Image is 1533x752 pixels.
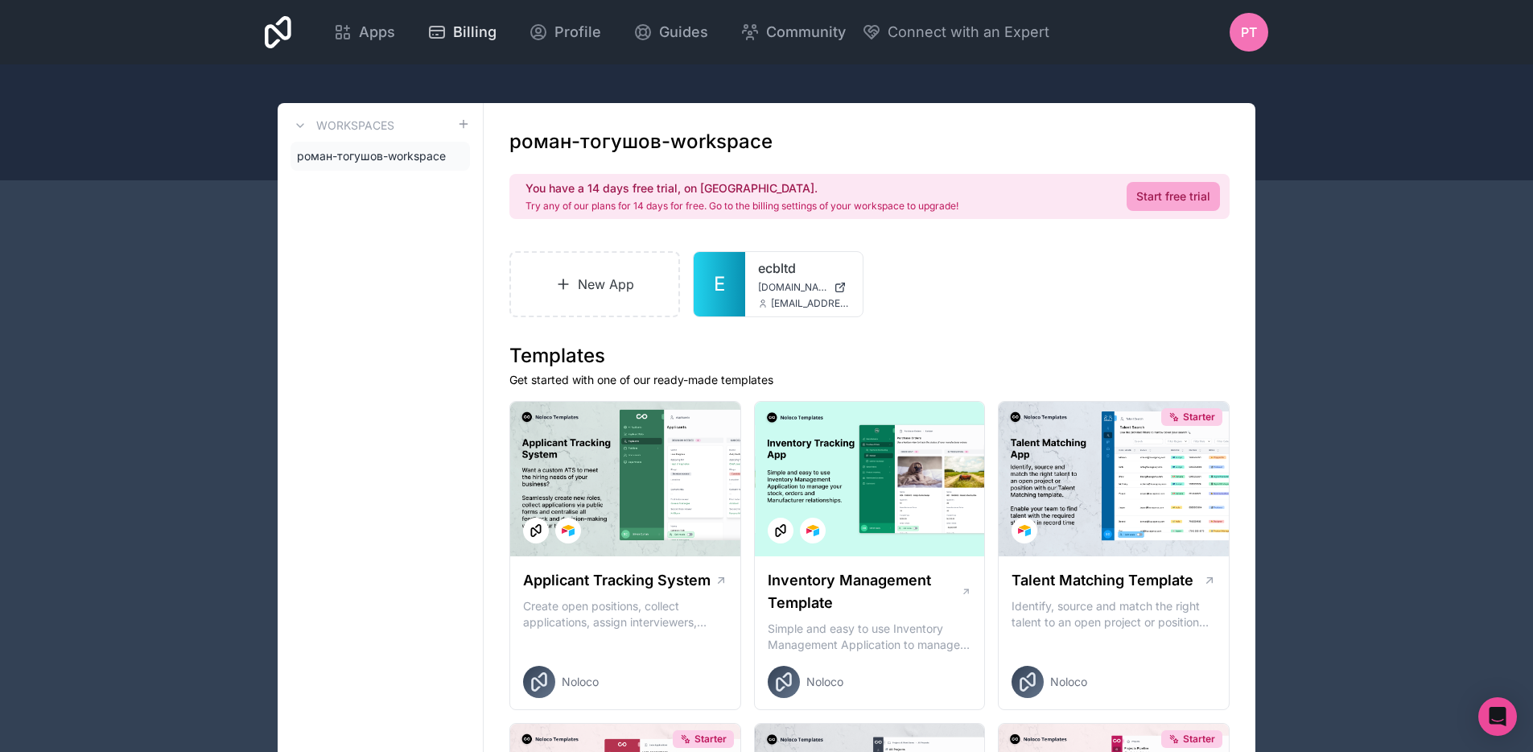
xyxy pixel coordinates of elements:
[554,21,601,43] span: Profile
[758,281,850,294] a: [DOMAIN_NAME]
[768,569,961,614] h1: Inventory Management Template
[523,598,727,630] p: Create open positions, collect applications, assign interviewers, centralise candidate feedback a...
[414,14,509,50] a: Billing
[771,297,850,310] span: [EMAIL_ADDRESS][DOMAIN_NAME]
[516,14,614,50] a: Profile
[806,524,819,537] img: Airtable Logo
[1012,569,1193,592] h1: Talent Matching Template
[320,14,408,50] a: Apps
[758,281,827,294] span: [DOMAIN_NAME]
[1018,524,1031,537] img: Airtable Logo
[562,524,575,537] img: Airtable Logo
[509,372,1230,388] p: Get started with one of our ready-made templates
[316,118,394,134] h3: Workspaces
[1478,697,1517,736] div: Open Intercom Messenger
[862,21,1049,43] button: Connect with an Expert
[694,733,727,746] span: Starter
[453,21,497,43] span: Billing
[694,252,745,316] a: E
[1183,733,1215,746] span: Starter
[806,674,843,690] span: Noloco
[523,569,711,592] h1: Applicant Tracking System
[620,14,721,50] a: Guides
[1127,182,1220,211] a: Start free trial
[888,21,1049,43] span: Connect with an Expert
[509,343,1230,369] h1: Templates
[727,14,859,50] a: Community
[297,148,446,164] span: роман-тогушов-workspace
[525,200,958,213] p: Try any of our plans for 14 days for free. Go to the billing settings of your workspace to upgrade!
[509,251,680,317] a: New App
[525,180,958,196] h2: You have a 14 days free trial, on [GEOGRAPHIC_DATA].
[1050,674,1087,690] span: Noloco
[509,129,773,155] h1: роман-тогушов-workspace
[562,674,599,690] span: Noloco
[766,21,846,43] span: Community
[714,271,725,297] span: E
[291,142,470,171] a: роман-тогушов-workspace
[291,116,394,135] a: Workspaces
[758,258,850,278] a: ecbltd
[1012,598,1216,630] p: Identify, source and match the right talent to an open project or position with our Talent Matchi...
[768,621,972,653] p: Simple and easy to use Inventory Management Application to manage your stock, orders and Manufact...
[359,21,395,43] span: Apps
[659,21,708,43] span: Guides
[1241,23,1257,42] span: РТ
[1183,411,1215,424] span: Starter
